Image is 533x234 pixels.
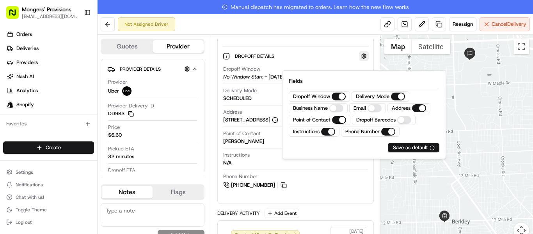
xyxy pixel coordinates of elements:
span: $6.60 [108,132,122,139]
span: No Window Start [223,73,263,80]
img: 1736555255976-a54dd68f-1ca7-489b-9aae-adbdc363a1c4 [16,121,22,128]
label: Email [354,105,366,112]
span: • [65,121,68,127]
div: Past conversations [8,102,52,108]
span: Log out [16,219,32,225]
div: Delivery Activity [217,210,260,216]
span: Cancel Delivery [492,21,526,28]
span: [PHONE_NUMBER] [231,182,275,189]
span: [PERSON_NAME] [24,121,63,127]
img: Shopify logo [7,102,13,108]
div: SCHEDULED [223,95,252,102]
label: Dropoff Window [293,93,330,100]
a: 💻API Documentation [63,171,128,186]
span: Manual dispatch has migrated to orders. Learn how the new flow works [222,3,409,11]
button: Settings [3,167,94,178]
button: [EMAIL_ADDRESS][DOMAIN_NAME] [22,13,78,20]
img: Grace Nketiah [8,114,20,126]
span: Dropoff Window [223,66,260,73]
a: Nash AI [3,70,97,83]
button: Show street map [384,39,412,54]
button: Notes [101,186,153,198]
div: Start new chat [35,75,128,82]
a: Deliveries [3,42,97,55]
a: Analytics [3,84,97,97]
span: Deliveries [16,45,39,52]
span: [DATE] [69,121,85,127]
div: [PERSON_NAME] [223,138,264,145]
button: Provider Details [107,63,198,75]
button: Show satellite imagery [412,39,450,54]
label: Dropoff Barcodes [356,116,396,123]
span: Instructions [223,152,250,159]
button: Flags [153,186,204,198]
span: Toggle Theme [16,207,47,213]
a: Shopify [3,98,97,111]
span: Point of Contact [223,130,261,137]
div: N/A [223,159,232,166]
button: Mongers' Provisions[EMAIL_ADDRESS][DOMAIN_NAME] [3,3,81,22]
span: [PERSON_NAME] [24,142,63,148]
button: Provider [153,40,204,53]
button: Toggle fullscreen view [513,39,529,54]
a: 📗Knowledge Base [5,171,63,186]
button: Notifications [3,179,94,190]
span: Orders [16,31,32,38]
button: CancelDelivery [480,17,530,31]
div: Favorites [3,118,94,130]
p: Welcome 👋 [8,31,142,44]
span: Delivery Mode [223,87,257,94]
span: • [65,142,68,148]
span: Chat with us! [16,194,44,200]
input: Clear [20,50,129,59]
span: Create [46,144,61,151]
span: Provider [108,79,127,86]
label: Delivery Mode [356,93,389,100]
button: Save as default [388,143,439,152]
a: Providers [3,56,97,69]
span: Nash AI [16,73,34,80]
img: 9188753566659_6852d8bf1fb38e338040_72.png [16,75,30,89]
label: Phone Number [345,128,380,135]
span: - [265,73,267,80]
span: Dropoff Details [235,53,276,59]
button: Quotes [101,40,153,53]
button: Save as default [393,144,435,151]
div: [STREET_ADDRESS][DATE] [218,41,373,204]
span: Providers [16,59,38,66]
span: Price [108,124,120,131]
button: See all [121,100,142,109]
button: Mongers' Provisions [22,5,71,13]
div: We're available if you need us! [35,82,107,89]
span: Provider Details [120,66,161,72]
button: Start new chat [133,77,142,86]
span: Notifications [16,182,43,188]
span: Provider Delivery ID [108,102,154,109]
span: Pickup ETA [108,145,134,152]
span: [DATE] [69,142,85,148]
p: Fields [289,77,439,85]
span: Pylon [78,176,94,182]
img: uber-new-logo.jpeg [122,86,131,96]
span: Phone Number [223,173,258,180]
button: DD9B3 [108,110,134,117]
img: Brigitte Vinadas [8,135,20,147]
a: [PHONE_NUMBER] [223,181,288,189]
a: Orders [3,28,97,41]
img: Nash [8,8,23,23]
label: Instructions [293,128,320,135]
button: Toggle Theme [3,204,94,215]
div: 32 minutes [108,153,134,160]
button: Log out [3,217,94,228]
span: Dropoff ETA [108,167,135,174]
span: Shopify [16,101,34,108]
span: Settings [16,169,33,175]
label: Point of Contact [293,116,330,123]
div: [STREET_ADDRESS] [223,116,278,123]
label: Business Name [293,105,328,112]
a: Powered byPylon [55,176,94,182]
button: Reassign [449,17,476,31]
span: Address [223,109,242,116]
span: Analytics [16,87,38,94]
